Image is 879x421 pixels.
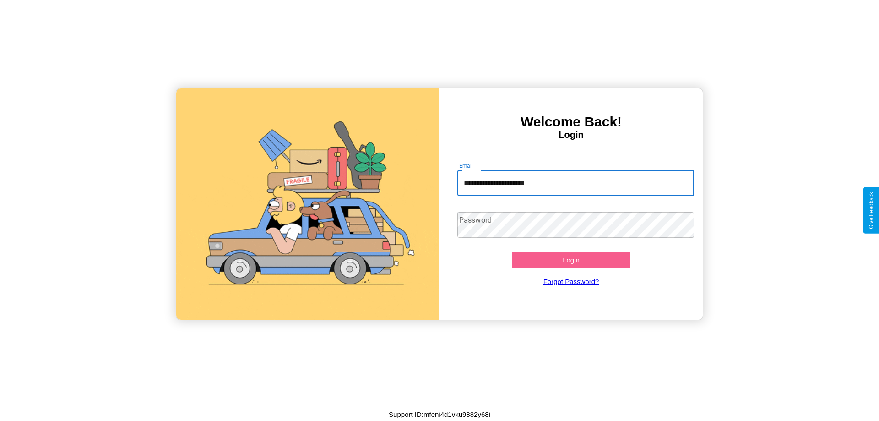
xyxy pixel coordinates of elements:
[439,130,703,140] h4: Login
[512,252,630,268] button: Login
[176,88,439,320] img: gif
[459,162,473,169] label: Email
[453,268,690,295] a: Forgot Password?
[389,408,490,421] p: Support ID: mfeni4d1vku9882y68i
[439,114,703,130] h3: Welcome Back!
[868,192,874,229] div: Give Feedback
